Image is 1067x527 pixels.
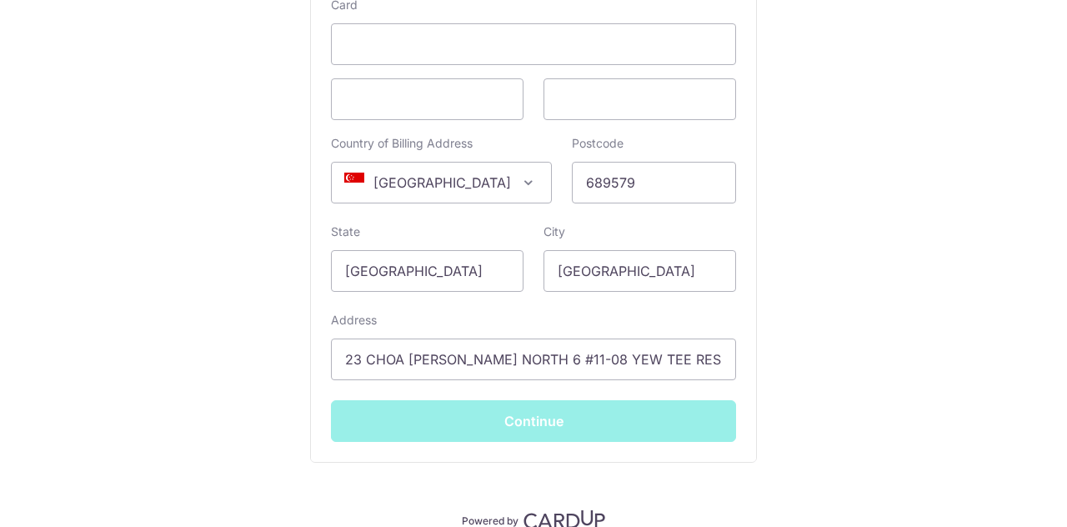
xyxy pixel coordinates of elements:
input: Example 123456 [572,162,736,203]
label: State [331,223,360,240]
span: Singapore [332,163,551,203]
label: Country of Billing Address [331,135,473,152]
span: Singapore [331,162,552,203]
iframe: Secure card security code input frame [558,89,722,109]
label: City [544,223,565,240]
iframe: Secure card number input frame [345,34,722,54]
label: Postcode [572,135,624,152]
label: Address [331,312,377,329]
iframe: Secure card expiration date input frame [345,89,509,109]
